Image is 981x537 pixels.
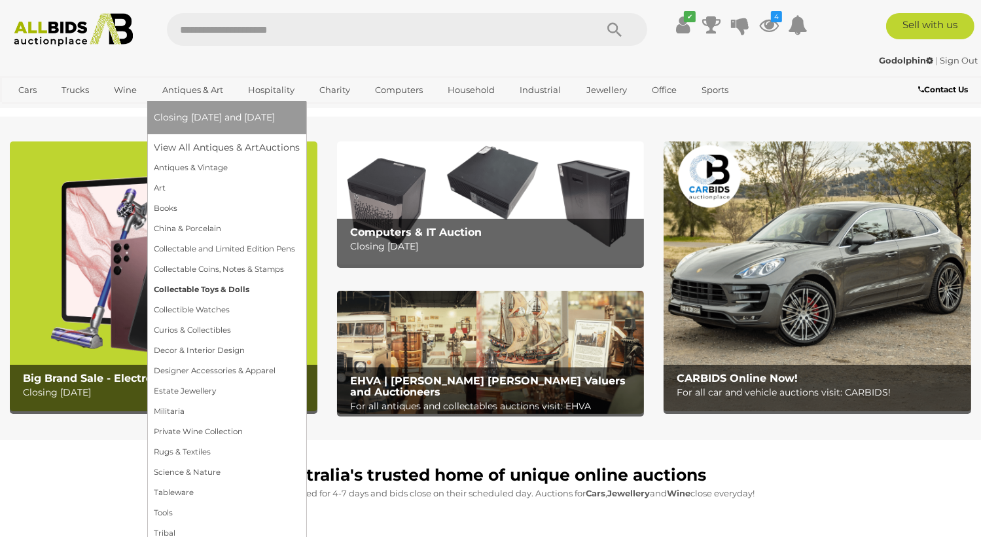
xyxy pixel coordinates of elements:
[337,141,645,265] img: Computers & IT Auction
[886,13,974,39] a: Sell with us
[10,141,317,411] img: Big Brand Sale - Electronics, Whitegoods and More
[311,79,359,101] a: Charity
[337,141,645,265] a: Computers & IT Auction Computers & IT Auction Closing [DATE]
[879,55,935,65] a: Godolphin
[643,79,685,101] a: Office
[935,55,938,65] span: |
[105,79,145,101] a: Wine
[664,141,971,411] a: CARBIDS Online Now! CARBIDS Online Now! For all car and vehicle auctions visit: CARBIDS!
[350,238,638,255] p: Closing [DATE]
[240,79,303,101] a: Hospitality
[693,79,737,101] a: Sports
[586,488,606,498] strong: Cars
[350,375,626,399] b: EHVA | [PERSON_NAME] [PERSON_NAME] Valuers and Auctioneers
[23,372,303,384] b: Big Brand Sale - Electronics, Whitegoods and More
[684,11,696,22] i: ✔
[23,384,311,401] p: Closing [DATE]
[16,466,965,485] h1: Australia's trusted home of unique online auctions
[10,79,45,101] a: Cars
[366,79,431,101] a: Computers
[512,79,570,101] a: Industrial
[7,13,139,46] img: Allbids.com.au
[673,13,692,37] a: ✔
[10,141,317,411] a: Big Brand Sale - Electronics, Whitegoods and More Big Brand Sale - Electronics, Whitegoods and Mo...
[350,398,638,415] p: For all antiques and collectables auctions visit: EHVA
[918,84,968,94] b: Contact Us
[578,79,635,101] a: Jewellery
[439,79,503,101] a: Household
[337,291,645,414] a: EHVA | Evans Hastings Valuers and Auctioneers EHVA | [PERSON_NAME] [PERSON_NAME] Valuers and Auct...
[10,101,120,122] a: [GEOGRAPHIC_DATA]
[53,79,98,101] a: Trucks
[918,83,971,97] a: Contact Us
[608,488,651,498] strong: Jewellery
[759,13,779,37] a: 4
[154,79,232,101] a: Antiques & Art
[677,372,798,384] b: CARBIDS Online Now!
[350,226,482,238] b: Computers & IT Auction
[771,11,782,22] i: 4
[16,486,965,501] p: All Auctions are listed for 4-7 days and bids close on their scheduled day. Auctions for , and cl...
[879,55,933,65] strong: Godolphin
[664,141,971,411] img: CARBIDS Online Now!
[677,384,965,401] p: For all car and vehicle auctions visit: CARBIDS!
[668,488,691,498] strong: Wine
[940,55,978,65] a: Sign Out
[337,291,645,414] img: EHVA | Evans Hastings Valuers and Auctioneers
[582,13,647,46] button: Search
